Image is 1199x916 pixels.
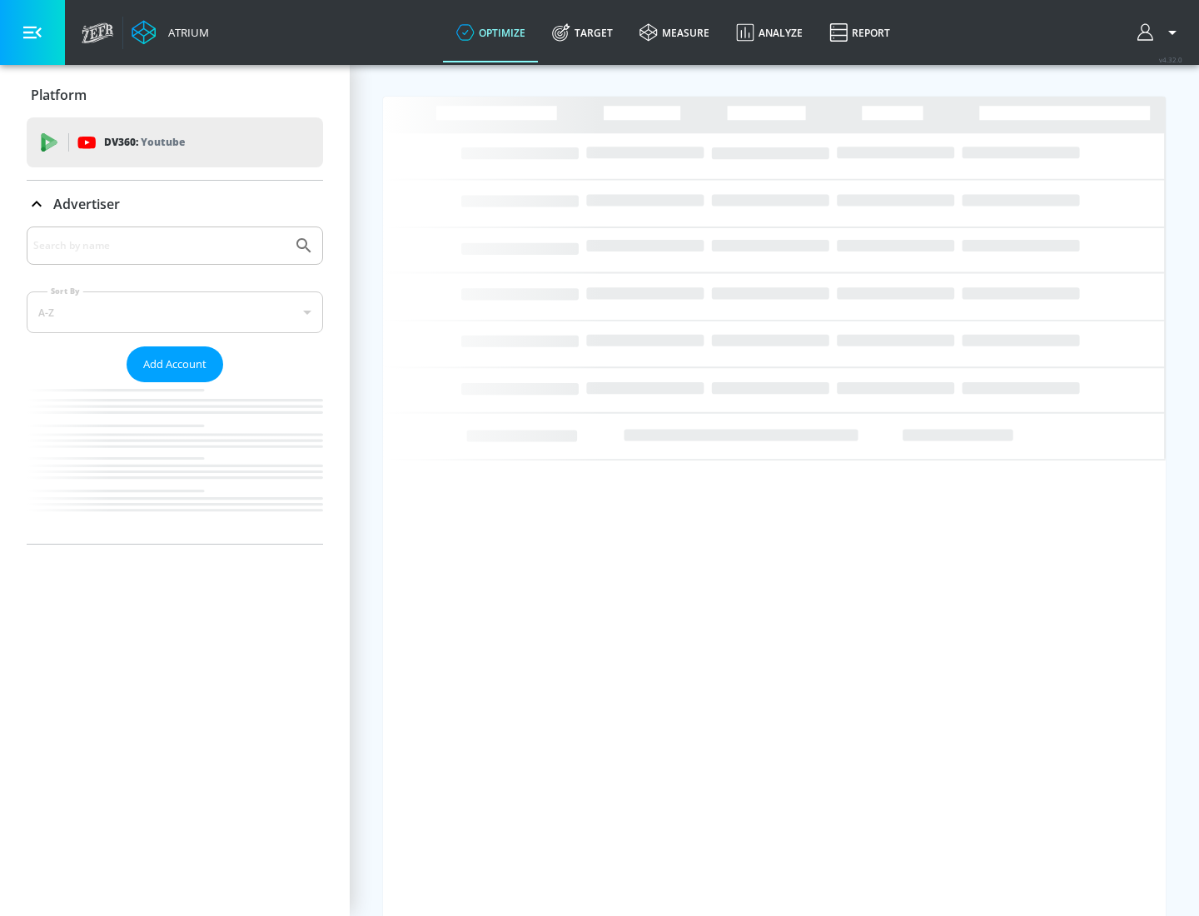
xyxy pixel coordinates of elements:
a: Report [816,2,903,62]
div: Advertiser [27,227,323,544]
span: Add Account [143,355,206,374]
input: Search by name [33,235,286,256]
a: Target [539,2,626,62]
span: v 4.32.0 [1159,55,1182,64]
p: Platform [31,86,87,104]
div: A-Z [27,291,323,333]
a: Analyze [723,2,816,62]
div: DV360: Youtube [27,117,323,167]
div: Atrium [162,25,209,40]
label: Sort By [47,286,83,296]
button: Add Account [127,346,223,382]
nav: list of Advertiser [27,382,323,544]
p: Youtube [141,133,185,151]
div: Advertiser [27,181,323,227]
a: measure [626,2,723,62]
p: Advertiser [53,195,120,213]
p: DV360: [104,133,185,152]
div: Platform [27,72,323,118]
a: Atrium [132,20,209,45]
a: optimize [443,2,539,62]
